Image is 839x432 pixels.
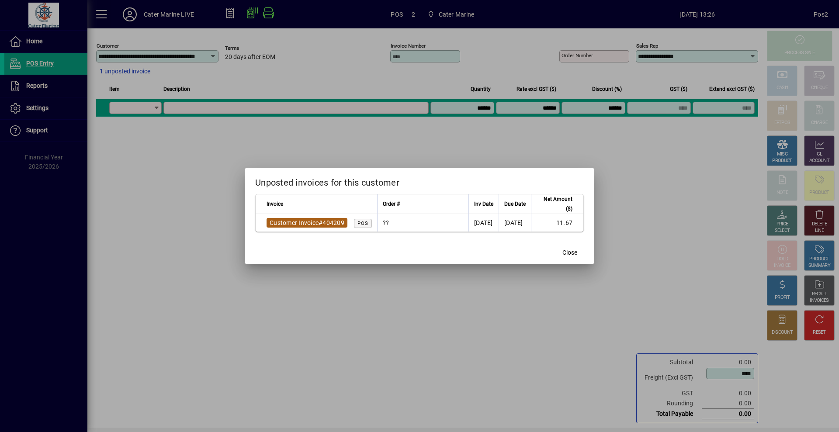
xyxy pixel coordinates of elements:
span: ?? [383,219,389,226]
span: Invoice [267,199,283,209]
span: Inv Date [474,199,493,209]
td: [DATE] [468,214,499,232]
td: 11.67 [531,214,583,232]
span: Net Amount ($) [537,194,572,214]
td: [DATE] [499,214,531,232]
span: Close [562,248,577,257]
span: 404209 [322,219,344,226]
span: # [319,219,322,226]
a: Customer Invoice#404209 [267,218,347,228]
span: Customer Invoice [270,219,319,226]
span: Order # [383,199,400,209]
span: Due Date [504,199,526,209]
button: Close [556,245,584,260]
span: POS [357,221,368,226]
h2: Unposted invoices for this customer [245,168,594,194]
